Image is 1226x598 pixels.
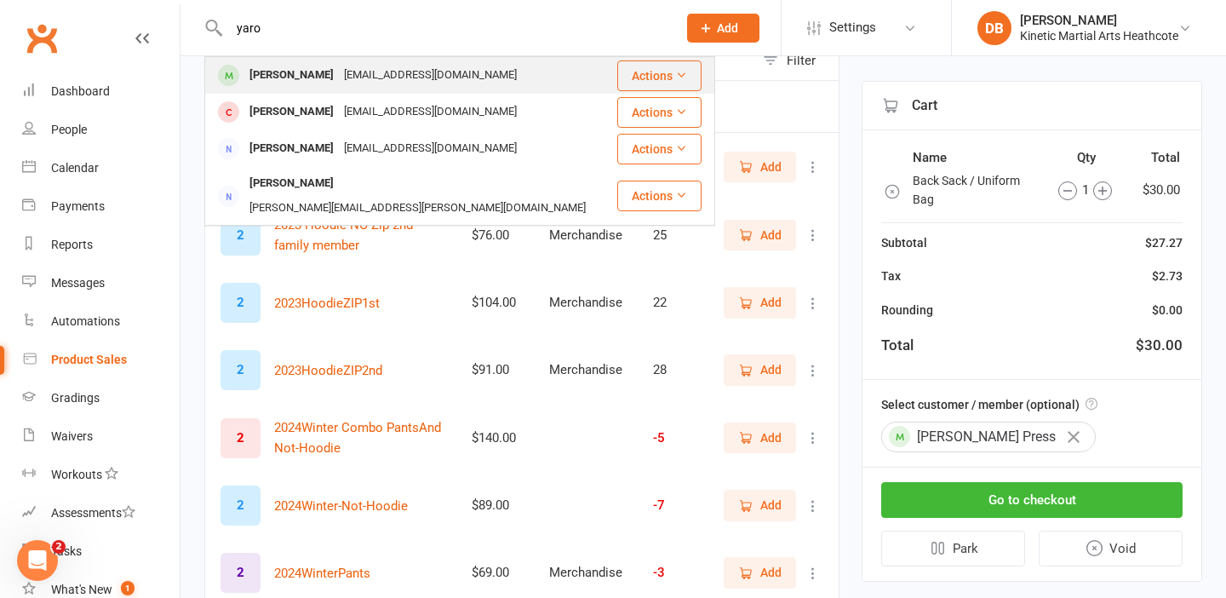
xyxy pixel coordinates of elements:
th: Qty [1043,147,1130,169]
span: Add [760,563,782,582]
div: Set product image [221,350,261,390]
button: Add [724,152,796,182]
td: Back Sack / Uniform Bag [912,170,1041,210]
div: [PERSON_NAME][EMAIL_ADDRESS][PERSON_NAME][DOMAIN_NAME] [244,196,591,221]
div: Payments [51,199,105,213]
div: Cart [862,82,1201,130]
div: Set product image [221,418,261,458]
span: 1 [121,581,135,595]
span: Add [760,226,782,244]
a: Reports [22,226,180,264]
div: -5 [653,431,690,446]
div: [PERSON_NAME] [244,100,339,124]
div: $0.00 [1152,301,1183,319]
a: Automations [22,302,180,341]
a: Workouts [22,456,180,494]
span: Add [760,496,782,515]
div: [PERSON_NAME] [244,136,339,161]
a: Waivers [22,417,180,456]
div: DB [977,11,1011,45]
div: [PERSON_NAME] Press [881,422,1096,452]
td: $30.00 [1131,170,1181,210]
a: Clubworx [20,17,63,60]
div: [EMAIL_ADDRESS][DOMAIN_NAME] [339,136,522,161]
div: [PERSON_NAME] [244,63,339,88]
div: Subtotal [881,233,927,252]
a: Messages [22,264,180,302]
a: Assessments [22,494,180,532]
button: Actions [617,181,702,211]
div: -3 [653,566,690,580]
button: Actions [617,60,702,91]
div: Kinetic Martial Arts Heathcote [1020,28,1178,43]
div: 22 [653,296,690,310]
div: Calendar [51,161,99,175]
div: Filter [787,50,816,71]
button: Go to checkout [881,482,1183,518]
th: Total [1131,147,1181,169]
a: Product Sales [22,341,180,379]
button: Add [687,14,759,43]
button: Add [724,354,796,385]
button: 2024WinterPants [274,563,370,584]
input: Search... [224,16,665,40]
div: $30.00 [1136,334,1183,357]
div: Messages [51,276,105,290]
button: Actions [617,134,702,164]
iframe: Intercom live chat [17,540,58,581]
div: Assessments [51,506,135,520]
div: Set product image [221,216,261,256]
button: Add [724,490,796,520]
div: Merchandise [549,566,622,580]
div: Tax [881,267,901,285]
div: $76.00 [472,228,518,243]
div: 1 [1044,180,1126,200]
div: Set product image [221,553,261,593]
button: Add [724,287,796,318]
div: Merchandise [549,228,622,243]
button: 2023HoodieZIP2nd [274,360,382,381]
div: $89.00 [472,498,518,513]
button: Add [724,220,796,250]
div: [EMAIL_ADDRESS][DOMAIN_NAME] [339,100,522,124]
span: Add [717,21,738,35]
a: Gradings [22,379,180,417]
button: Void [1039,531,1183,566]
div: 28 [653,363,690,377]
button: Park [881,531,1025,566]
span: Settings [829,9,876,47]
button: Add [724,557,796,588]
div: -7 [653,498,690,513]
div: Set product image [221,486,261,526]
button: 2024Winter-Not-Hoodie [274,496,408,516]
div: Merchandise [549,296,622,310]
div: 25 [653,228,690,243]
button: Add [724,423,796,453]
div: Automations [51,314,120,328]
div: Merchandise [549,363,622,377]
div: Dashboard [51,84,110,98]
div: Product Sales [51,353,127,366]
button: 2024Winter Combo PantsAnd Not-Hoodie [274,417,441,458]
div: [PERSON_NAME] [1020,13,1178,28]
div: $69.00 [472,566,518,580]
div: Tasks [51,544,82,558]
div: [EMAIL_ADDRESS][DOMAIN_NAME] [339,63,522,88]
span: Add [760,293,782,312]
div: Workouts [51,468,102,481]
button: Filter [754,41,839,80]
div: People [51,123,87,136]
label: Select customer / member (optional) [881,395,1097,414]
div: Set product image [221,283,261,323]
button: Actions [617,97,702,128]
div: Gradings [51,391,100,405]
th: Name [912,147,1041,169]
div: $2.73 [1152,267,1183,285]
div: Reports [51,238,93,251]
div: [PERSON_NAME] [244,171,339,196]
a: Dashboard [22,72,180,111]
span: Add [760,428,782,447]
span: 2 [52,540,66,554]
div: What's New [51,583,112,596]
span: Add [760,360,782,379]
